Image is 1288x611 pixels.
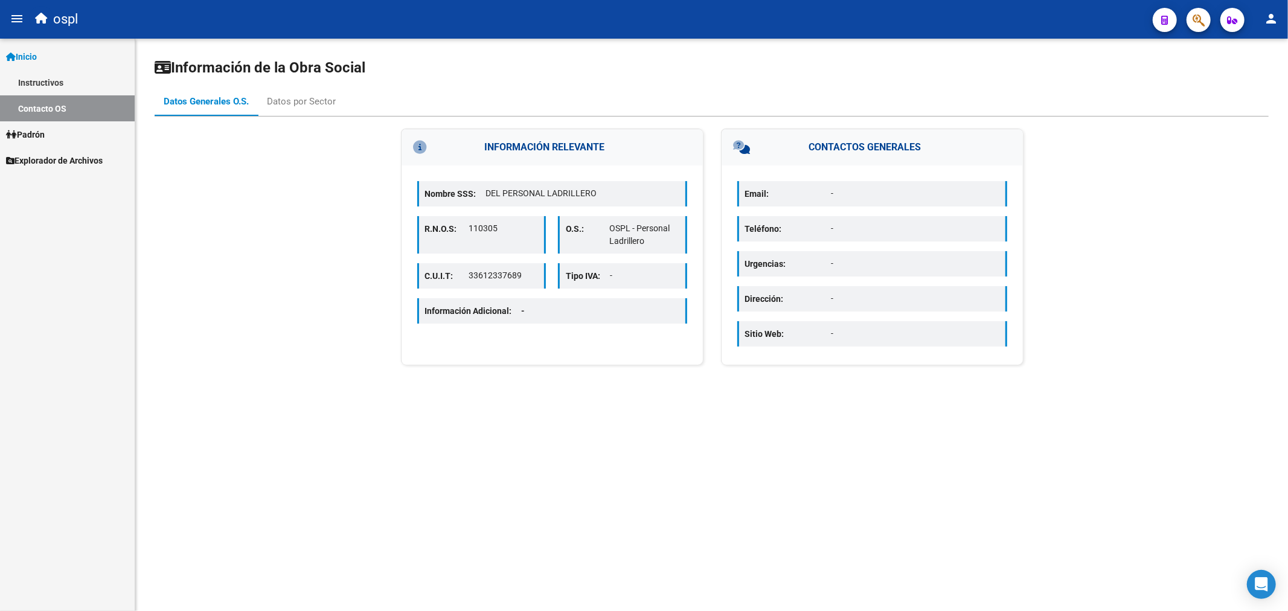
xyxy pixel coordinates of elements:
[425,304,535,318] p: Información Adicional:
[745,257,831,270] p: Urgencias:
[6,154,103,167] span: Explorador de Archivos
[831,222,999,235] p: -
[831,292,999,305] p: -
[164,95,249,108] div: Datos Generales O.S.
[745,222,831,235] p: Teléfono:
[267,95,336,108] div: Datos por Sector
[831,187,999,200] p: -
[745,187,831,200] p: Email:
[722,129,1023,165] h3: CONTACTOS GENERALES
[745,327,831,341] p: Sitio Web:
[566,269,610,283] p: Tipo IVA:
[425,222,469,235] p: R.N.O.S:
[610,269,679,282] p: -
[425,269,469,283] p: C.U.I.T:
[486,187,679,200] p: DEL PERSONAL LADRILLERO
[10,11,24,26] mat-icon: menu
[6,50,37,63] span: Inicio
[469,269,538,282] p: 33612337689
[831,327,999,340] p: -
[566,222,609,235] p: O.S.:
[6,128,45,141] span: Padrón
[1247,570,1276,599] div: Open Intercom Messenger
[155,58,1269,77] h1: Información de la Obra Social
[522,306,525,316] span: -
[745,292,831,305] p: Dirección:
[402,129,703,165] h3: INFORMACIÓN RELEVANTE
[53,6,78,33] span: ospl
[425,187,486,200] p: Nombre SSS:
[469,222,538,235] p: 110305
[831,257,999,270] p: -
[609,222,679,248] p: OSPL - Personal Ladrillero
[1264,11,1278,26] mat-icon: person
